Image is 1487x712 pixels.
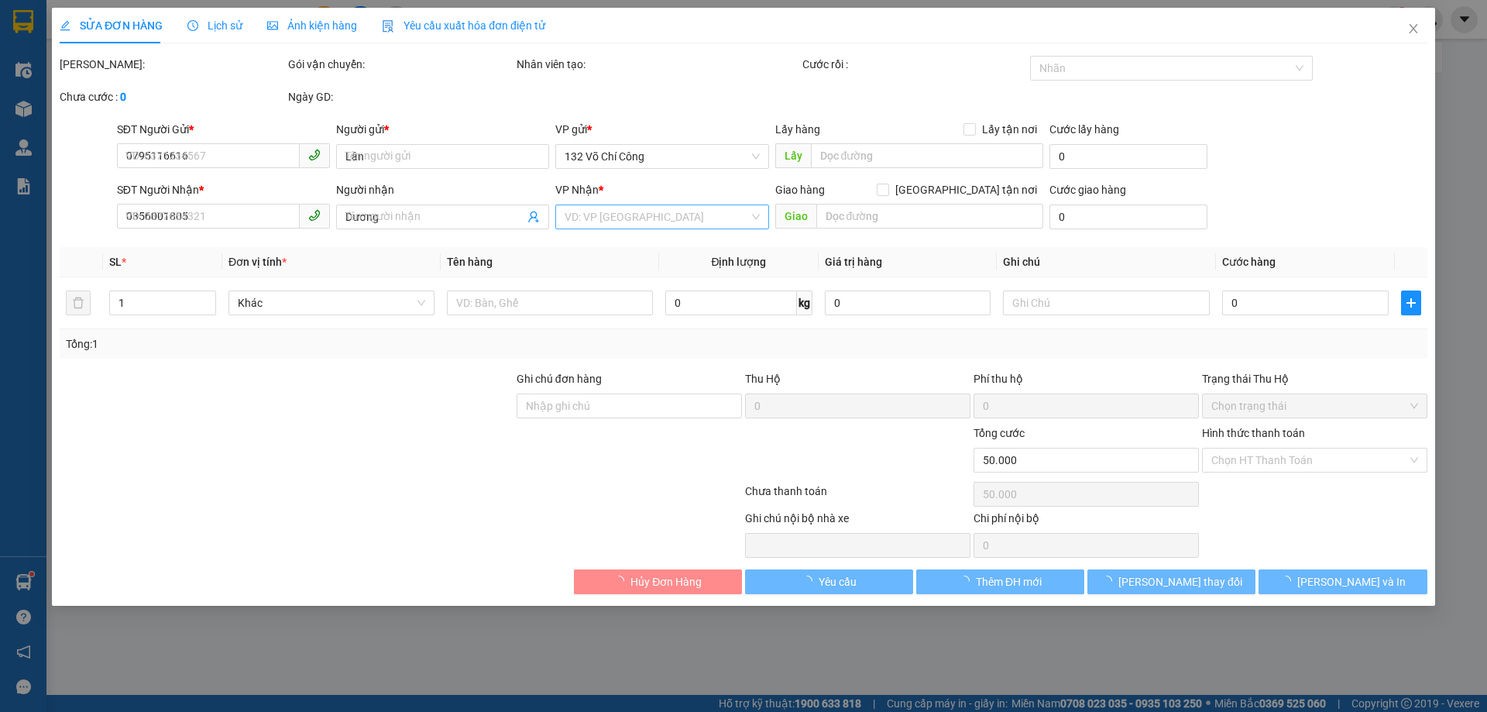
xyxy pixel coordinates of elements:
span: VP Nhận [556,184,599,196]
span: phone [308,149,321,161]
span: Ảnh kiện hàng [267,19,357,32]
div: Nhân viên tạo: [517,56,799,73]
div: Người nhận [336,181,549,198]
span: Lịch sử [187,19,242,32]
div: VP gửi [556,121,769,138]
span: loading [1280,576,1297,586]
div: Chưa thanh toán [743,483,972,510]
span: [PERSON_NAME] và In [1297,573,1406,590]
button: plus [1401,291,1421,315]
span: 132 Võ Chí Công [565,145,760,168]
span: Lấy hàng [775,123,820,136]
div: SĐT Người Nhận [117,181,330,198]
span: SỬA ĐƠN HÀNG [60,19,163,32]
div: Phí thu hộ [974,370,1199,394]
div: Người gửi [336,121,549,138]
input: Ghi Chú [1004,291,1210,315]
span: SL [109,256,122,268]
label: Hình thức thanh toán [1202,427,1305,439]
span: plus [1402,297,1420,309]
div: Tổng: 1 [66,335,574,353]
span: Giá trị hàng [825,256,882,268]
input: Cước giao hàng [1049,205,1207,229]
div: SĐT Người Gửi [117,121,330,138]
span: Yêu cầu xuất hóa đơn điện tử [382,19,545,32]
input: Ghi chú đơn hàng [517,394,742,418]
span: kg [797,291,812,315]
span: Lấy [775,143,811,168]
span: Đơn vị tính [228,256,287,268]
label: Cước lấy hàng [1049,123,1119,136]
b: 0 [120,91,126,103]
button: Close [1392,8,1435,51]
span: Thu Hộ [745,373,781,385]
span: Giao [775,204,816,229]
div: Ghi chú nội bộ nhà xe [745,510,970,533]
span: Tên hàng [447,256,493,268]
span: close [1407,22,1420,35]
img: icon [382,20,394,33]
span: Giao hàng [775,184,825,196]
span: loading [802,576,819,586]
input: Dọc đường [811,143,1043,168]
span: edit [60,20,70,31]
button: delete [66,291,91,315]
span: loading [1101,576,1118,586]
input: Dọc đường [816,204,1043,229]
span: loading [959,576,976,586]
label: Cước giao hàng [1049,184,1126,196]
span: Hủy Đơn Hàng [630,573,702,590]
span: [PERSON_NAME] thay đổi [1118,573,1242,590]
div: Chưa cước : [60,88,285,105]
span: picture [267,20,278,31]
th: Ghi chú [998,247,1216,277]
span: Định lượng [712,256,767,268]
div: Gói vận chuyển: [288,56,513,73]
input: VD: Bàn, Ghế [447,291,653,315]
div: [PERSON_NAME]: [60,56,285,73]
span: Chọn trạng thái [1211,394,1418,418]
button: Yêu cầu [745,569,913,594]
span: loading [613,576,630,586]
button: Thêm ĐH mới [916,569,1084,594]
span: Cước hàng [1222,256,1276,268]
span: [GEOGRAPHIC_DATA] tận nơi [889,181,1043,198]
span: phone [308,209,321,222]
span: Thêm ĐH mới [976,573,1042,590]
label: Ghi chú đơn hàng [517,373,602,385]
button: Hủy Đơn Hàng [574,569,742,594]
div: Cước rồi : [802,56,1028,73]
span: Lấy tận nơi [976,121,1043,138]
span: Khác [238,291,425,315]
button: [PERSON_NAME] và In [1259,569,1427,594]
div: Trạng thái Thu Hộ [1202,370,1427,387]
div: Chi phí nội bộ [974,510,1199,533]
span: Tổng cước [974,427,1025,439]
span: user-add [528,211,541,223]
div: Ngày GD: [288,88,513,105]
span: clock-circle [187,20,198,31]
button: [PERSON_NAME] thay đổi [1087,569,1255,594]
span: Yêu cầu [819,573,857,590]
input: Cước lấy hàng [1049,144,1207,169]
